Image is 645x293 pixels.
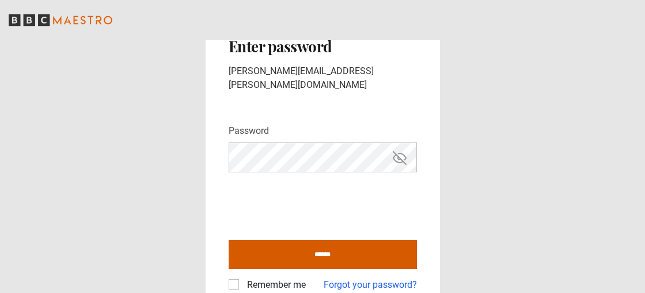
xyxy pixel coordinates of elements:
svg: BBC Maestro [9,11,112,29]
a: Forgot your password? [324,278,417,292]
h2: Enter password [229,38,417,55]
p: [PERSON_NAME][EMAIL_ADDRESS][PERSON_NAME][DOMAIN_NAME] [229,64,417,92]
label: Remember me [242,278,306,292]
label: Password [229,124,269,138]
iframe: reCAPTCHA [229,182,404,226]
button: Hide password [390,148,409,168]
